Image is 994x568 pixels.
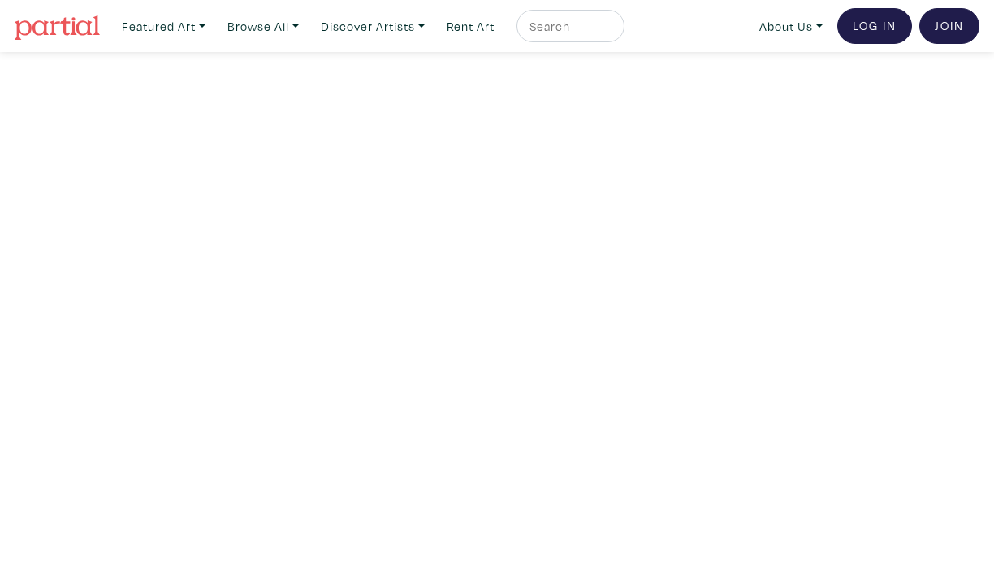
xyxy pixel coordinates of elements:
a: About Us [752,10,830,43]
a: Featured Art [115,10,213,43]
a: Browse All [220,10,306,43]
a: Join [919,8,979,44]
input: Search [528,16,609,37]
a: Discover Artists [313,10,432,43]
a: Log In [837,8,912,44]
a: Rent Art [439,10,502,43]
